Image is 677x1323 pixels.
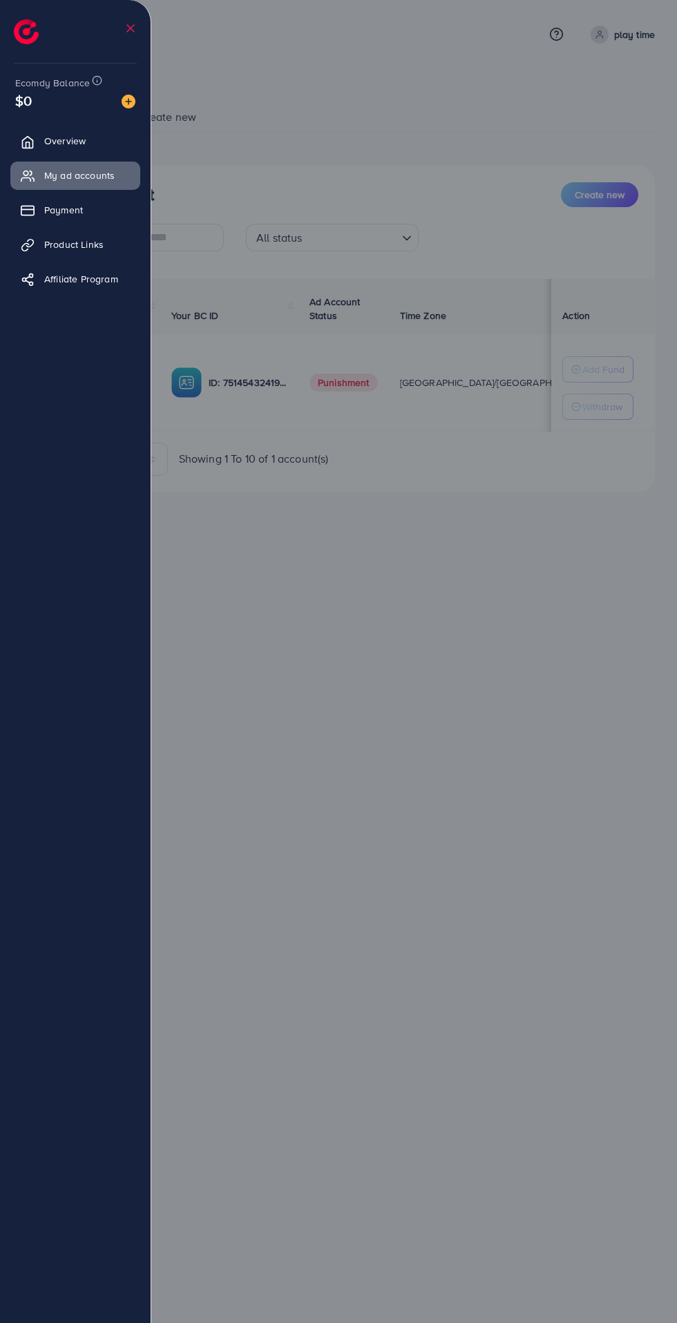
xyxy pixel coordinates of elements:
[44,203,83,217] span: Payment
[44,238,104,251] span: Product Links
[122,95,135,108] img: image
[618,1261,667,1313] iframe: Chat
[10,231,140,258] a: Product Links
[10,265,140,293] a: Affiliate Program
[10,127,140,155] a: Overview
[44,134,86,148] span: Overview
[44,272,118,286] span: Affiliate Program
[15,76,90,90] span: Ecomdy Balance
[10,162,140,189] a: My ad accounts
[15,90,32,110] span: $0
[14,19,39,44] img: logo
[44,168,115,182] span: My ad accounts
[10,196,140,224] a: Payment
